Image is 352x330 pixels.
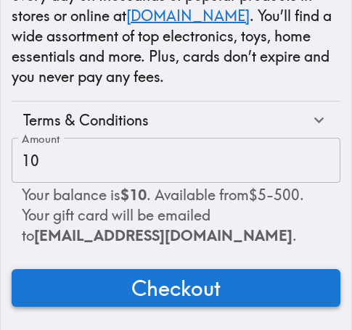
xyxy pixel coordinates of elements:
[34,226,292,244] span: [EMAIL_ADDRESS][DOMAIN_NAME]
[23,110,309,131] div: Terms & Conditions
[126,7,250,25] a: [DOMAIN_NAME]
[22,186,304,244] span: Your balance is . Available from $5 - 500 . Your gift card will be emailed to .
[131,273,221,302] span: Checkout
[22,131,60,147] label: Amount
[12,102,340,139] div: Terms & Conditions
[12,269,340,307] button: Checkout
[120,186,147,204] b: $10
